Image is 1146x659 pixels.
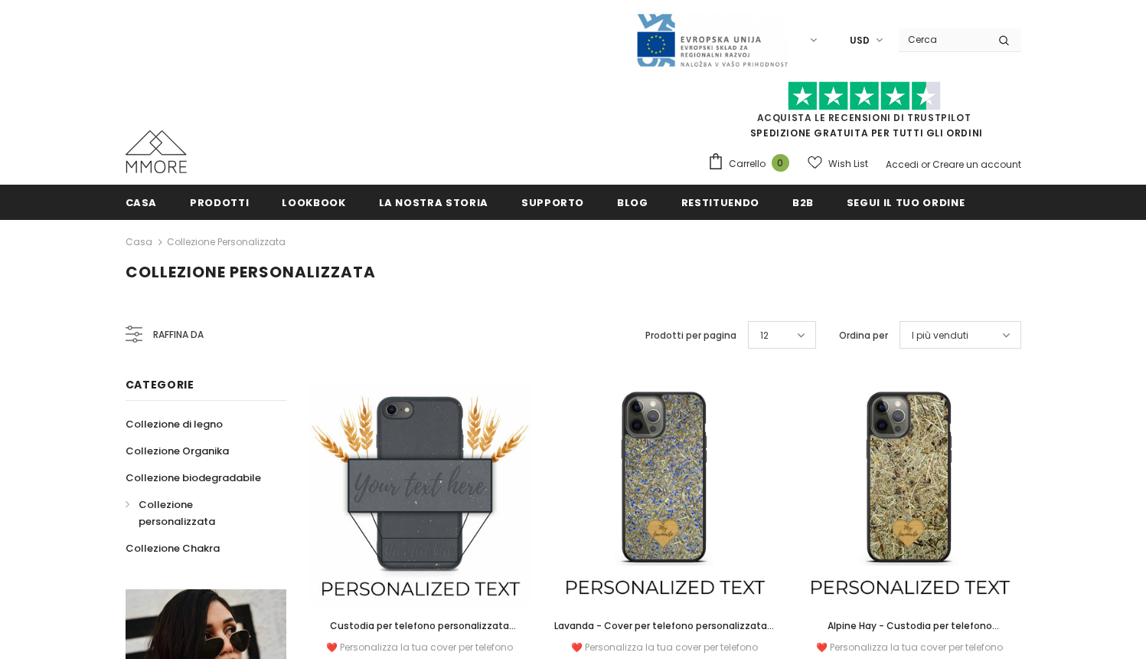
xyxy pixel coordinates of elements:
span: Collezione biodegradabile [126,470,261,485]
img: Javni Razpis [635,12,788,68]
a: Restituendo [681,185,759,219]
img: Fidati di Pilot Stars [788,81,941,111]
a: Accedi [886,158,919,171]
span: Lavanda - Cover per telefono personalizzata - Regalo personalizzato [554,619,775,649]
img: Casi MMORE [126,130,187,173]
a: Collezione personalizzata [126,491,269,535]
span: USD [850,33,870,48]
span: or [921,158,930,171]
span: La nostra storia [379,195,488,210]
a: Wish List [808,150,868,177]
a: Carrello 0 [707,152,797,175]
a: Creare un account [932,158,1021,171]
a: Prodotti [190,185,249,219]
span: Categorie [126,377,194,392]
span: Prodotti [190,195,249,210]
span: Raffina da [153,326,204,343]
a: Blog [617,185,648,219]
a: Collezione biodegradabile [126,464,261,491]
span: I più venduti [912,328,968,343]
span: Lookbook [282,195,345,210]
a: La nostra storia [379,185,488,219]
a: supporto [521,185,584,219]
a: Segui il tuo ordine [847,185,965,219]
a: Acquista le recensioni di TrustPilot [757,111,971,124]
a: Alpine Hay - Custodia per telefono personalizzata - Regalo personalizzato [798,618,1020,634]
span: Collezione Chakra [126,541,220,556]
span: Custodia per telefono personalizzata biodegradabile - nera [330,619,516,649]
a: Collezione Chakra [126,535,220,562]
input: Search Site [899,28,987,51]
span: Collezione personalizzata [126,261,376,283]
a: Lookbook [282,185,345,219]
a: Lavanda - Cover per telefono personalizzata - Regalo personalizzato [553,618,775,634]
a: Collezione di legno [126,411,223,438]
a: Collezione Organika [126,438,229,464]
span: SPEDIZIONE GRATUITA PER TUTTI GLI ORDINI [707,88,1021,139]
span: Collezione personalizzata [139,497,215,529]
span: Segui il tuo ordine [847,195,965,210]
span: 12 [760,328,769,343]
label: Prodotti per pagina [645,328,736,343]
a: Javni Razpis [635,33,788,46]
span: 0 [772,154,789,172]
label: Ordina per [839,328,888,343]
span: B2B [792,195,814,210]
a: Collezione personalizzata [167,235,286,248]
span: supporto [521,195,584,210]
span: Casa [126,195,158,210]
a: Casa [126,233,152,251]
span: Wish List [828,156,868,172]
span: Blog [617,195,648,210]
a: B2B [792,185,814,219]
a: Custodia per telefono personalizzata biodegradabile - nera [309,618,531,634]
span: Collezione di legno [126,417,223,431]
span: Restituendo [681,195,759,210]
a: Casa [126,185,158,219]
span: Carrello [729,156,766,172]
span: Alpine Hay - Custodia per telefono personalizzata - Regalo personalizzato [816,619,1003,649]
span: Collezione Organika [126,444,229,458]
